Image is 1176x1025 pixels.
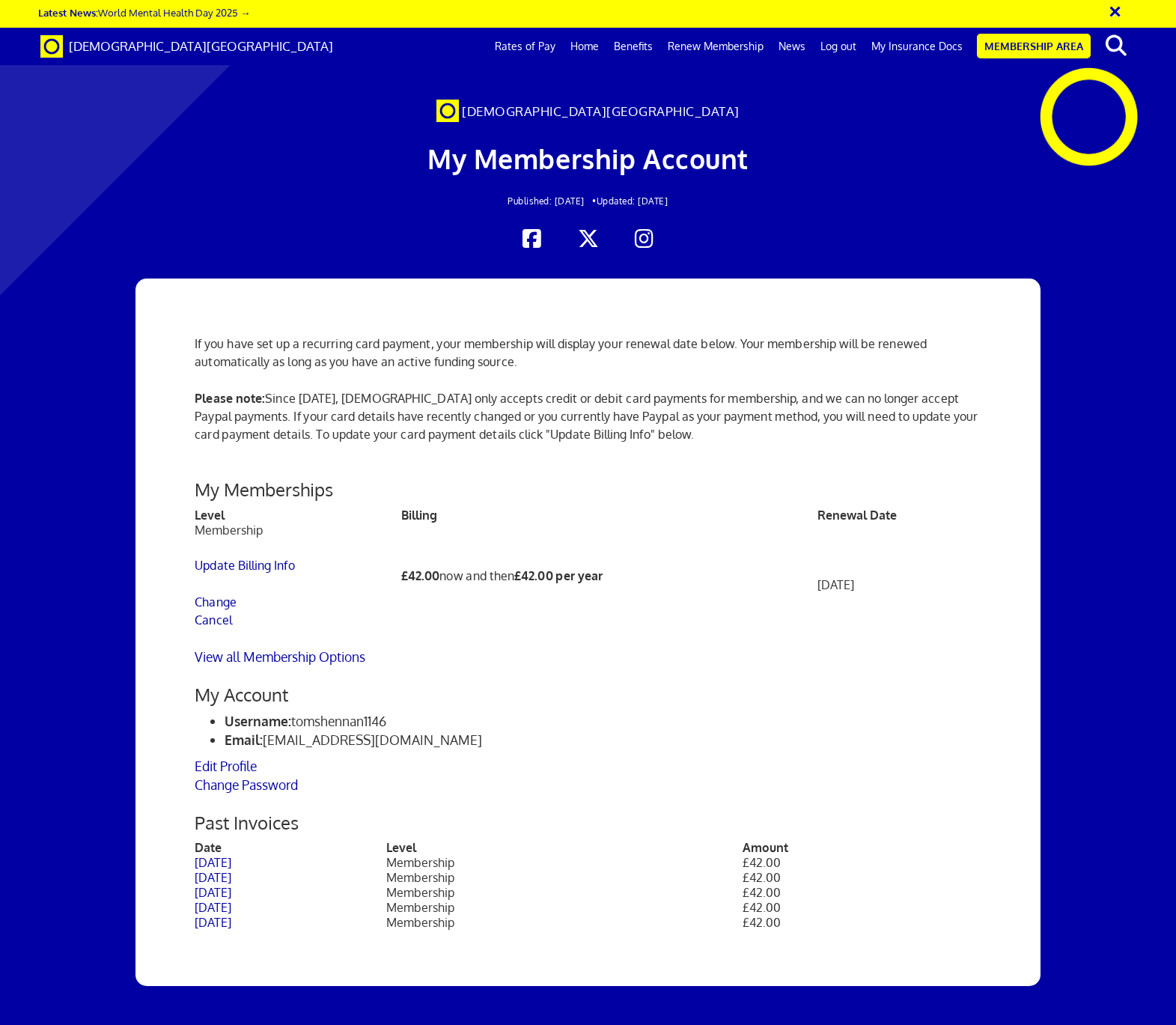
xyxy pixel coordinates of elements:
[29,28,344,65] a: Brand [DEMOGRAPHIC_DATA][GEOGRAPHIC_DATA]
[514,568,603,583] b: £42.00 per year
[225,713,291,729] strong: Username:
[195,870,231,885] a: [DATE]
[427,142,749,175] span: My Membership Account
[195,855,231,870] a: [DATE]
[817,523,981,648] td: [DATE]
[195,900,231,915] a: [DATE]
[195,885,231,900] a: [DATE]
[225,712,981,731] li: tomshennan1146
[743,900,981,915] td: £42.00
[38,6,98,19] strong: Latest News:
[563,28,606,65] a: Home
[743,840,981,855] th: Amount
[195,389,981,461] p: Since [DATE], [DEMOGRAPHIC_DATA] only accepts credit or debit card payments for membership, and w...
[743,855,981,870] td: £42.00
[606,28,660,65] a: Benefits
[227,196,949,206] h2: Updated: [DATE]
[195,648,365,665] a: View all Membership Options
[660,28,771,65] a: Renew Membership
[225,732,263,748] strong: Email:
[195,612,232,627] a: Cancel
[771,28,813,65] a: News
[195,813,981,833] h3: Past Invoices
[864,28,970,65] a: My Insurance Docs
[1094,30,1139,61] button: search
[386,870,743,885] td: Membership
[386,855,743,870] td: Membership
[977,34,1091,58] a: Membership Area
[195,558,294,573] a: Update Billing Info
[195,840,386,855] th: Date
[386,915,743,930] td: Membership
[195,594,237,609] a: Change
[386,900,743,915] td: Membership
[195,523,400,648] td: Membership
[195,508,400,523] th: Level
[401,567,817,585] p: now and then
[743,885,981,900] td: £42.00
[743,915,981,930] td: £42.00
[401,568,440,583] b: £42.00
[813,28,864,65] a: Log out
[225,731,981,749] li: [EMAIL_ADDRESS][DOMAIN_NAME]
[38,6,250,19] a: Latest News:World Mental Health Day 2025 →
[195,480,981,499] h3: My Memberships
[817,508,981,523] th: Renewal Date
[195,758,257,774] a: Edit Profile
[69,38,333,54] span: [DEMOGRAPHIC_DATA][GEOGRAPHIC_DATA]
[462,103,740,119] span: [DEMOGRAPHIC_DATA][GEOGRAPHIC_DATA]
[487,28,563,65] a: Rates of Pay
[195,915,231,930] a: [DATE]
[386,840,743,855] th: Level
[508,195,597,207] span: Published: [DATE] •
[401,508,817,523] th: Billing
[195,391,265,406] strong: Please note:
[195,685,981,705] h3: My Account
[195,776,298,793] a: Change Password
[195,335,981,371] p: If you have set up a recurring card payment, your membership will display your renewal date below...
[743,870,981,885] td: £42.00
[386,885,743,900] td: Membership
